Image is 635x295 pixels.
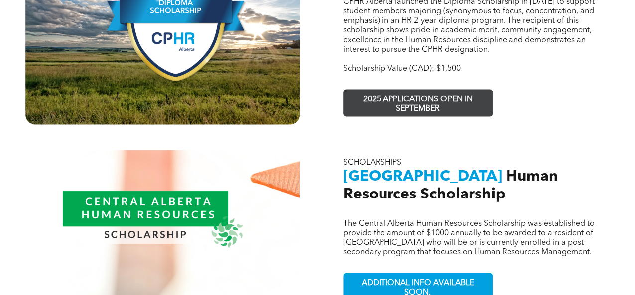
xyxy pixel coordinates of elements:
span: The Central Alberta Human Resources Scholarship was established to provide the amount of $1000 an... [343,219,595,256]
span: Human Resources Scholarship [343,169,558,201]
span: [GEOGRAPHIC_DATA] [343,169,502,184]
span: Scholarship Value (CAD): $1,500 [343,64,461,72]
span: 2025 APPLICATIONS OPEN IN SEPTEMBER [345,90,491,118]
a: 2025 APPLICATIONS OPEN IN SEPTEMBER [343,89,493,116]
span: SCHOLARSHIPS [343,158,401,166]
